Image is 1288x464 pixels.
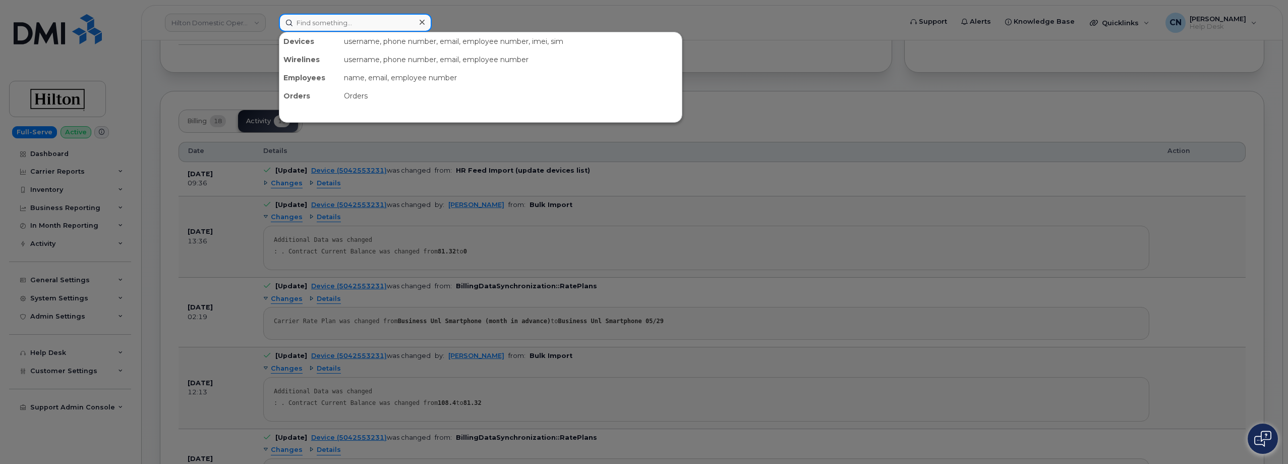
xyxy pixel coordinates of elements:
[279,50,340,69] div: Wirelines
[340,32,682,50] div: username, phone number, email, employee number, imei, sim
[340,87,682,105] div: Orders
[279,69,340,87] div: Employees
[340,50,682,69] div: username, phone number, email, employee number
[279,87,340,105] div: Orders
[340,69,682,87] div: name, email, employee number
[279,14,432,32] input: Find something...
[279,32,340,50] div: Devices
[1254,431,1271,447] img: Open chat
